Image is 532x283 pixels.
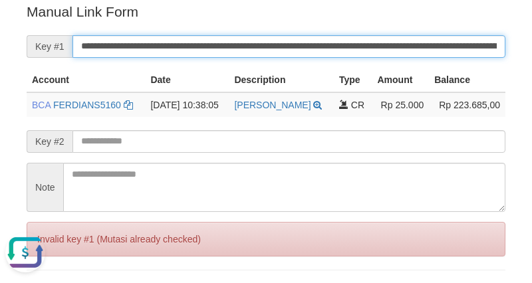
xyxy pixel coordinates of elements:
span: Key #1 [27,35,72,58]
p: Manual Link Form [27,2,505,21]
span: Key #2 [27,130,72,153]
td: Rp 25.000 [372,92,429,117]
a: [PERSON_NAME] [234,100,311,110]
th: Amount [372,68,429,92]
button: Open LiveChat chat widget [5,5,45,45]
div: Invalid key #1 (Mutasi already checked) [27,222,505,256]
td: [DATE] 10:38:05 [145,92,229,117]
a: FERDIANS5160 [53,100,121,110]
td: Rp 223.685,00 [429,92,505,117]
span: CR [351,100,364,110]
th: Balance [429,68,505,92]
th: Type [334,68,372,92]
th: Date [145,68,229,92]
th: Description [229,68,333,92]
span: BCA [32,100,51,110]
th: Account [27,68,145,92]
span: Note [27,163,63,212]
a: Copy FERDIANS5160 to clipboard [124,100,133,110]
